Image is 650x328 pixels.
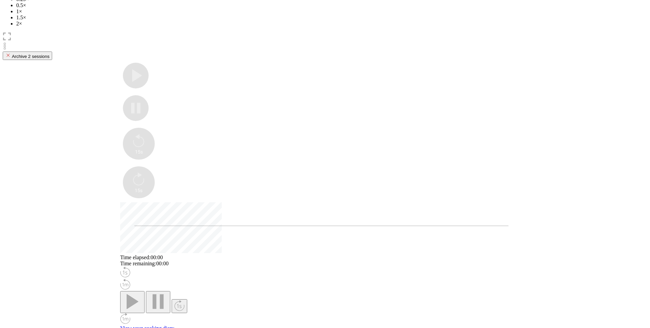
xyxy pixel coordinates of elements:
button: Archive 2 sessions [3,52,52,60]
li: 0.5× [16,2,647,8]
div: Archive 2 sessions [5,53,49,59]
li: 1× [16,8,647,15]
li: 1.5× [16,15,647,21]
li: 2× [16,21,647,27]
